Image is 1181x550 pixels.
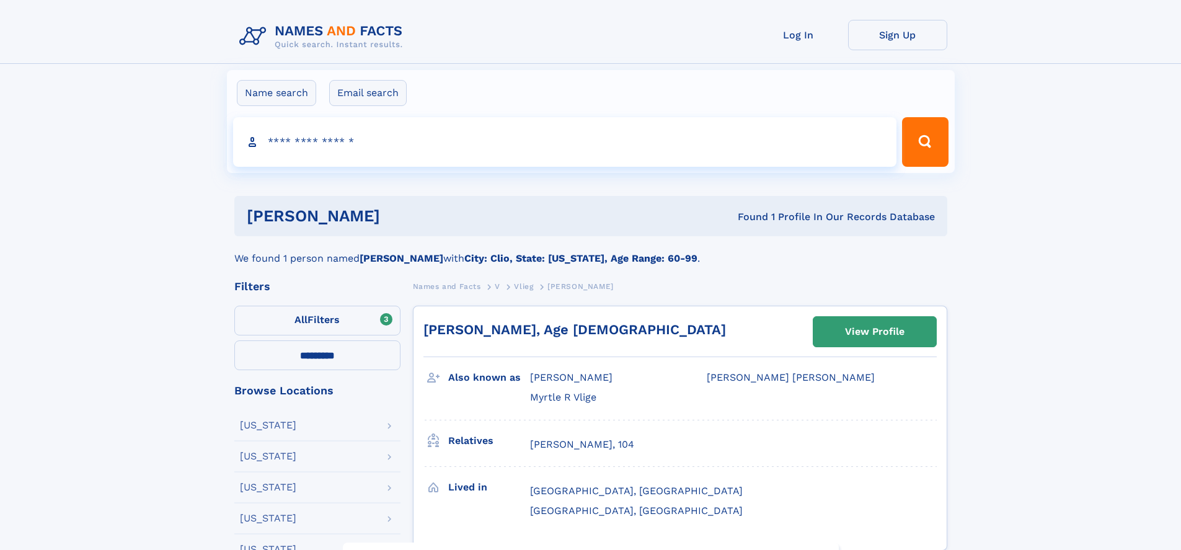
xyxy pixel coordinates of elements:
[329,80,407,106] label: Email search
[813,317,936,347] a: View Profile
[234,306,400,335] label: Filters
[448,367,530,388] h3: Also known as
[495,282,500,291] span: V
[902,117,948,167] button: Search Button
[294,314,307,326] span: All
[530,438,634,451] a: [PERSON_NAME], 104
[233,117,897,167] input: search input
[448,430,530,451] h3: Relatives
[530,391,596,403] span: Myrtle R Vlige
[448,477,530,498] h3: Lived in
[234,385,400,396] div: Browse Locations
[464,252,697,264] b: City: Clio, State: [US_STATE], Age Range: 60-99
[530,371,613,383] span: [PERSON_NAME]
[247,208,559,224] h1: [PERSON_NAME]
[707,371,875,383] span: [PERSON_NAME] [PERSON_NAME]
[514,278,533,294] a: Vlieg
[423,322,726,337] a: [PERSON_NAME], Age [DEMOGRAPHIC_DATA]
[495,278,500,294] a: V
[240,513,296,523] div: [US_STATE]
[547,282,614,291] span: [PERSON_NAME]
[848,20,947,50] a: Sign Up
[234,20,413,53] img: Logo Names and Facts
[559,210,935,224] div: Found 1 Profile In Our Records Database
[530,485,743,497] span: [GEOGRAPHIC_DATA], [GEOGRAPHIC_DATA]
[240,420,296,430] div: [US_STATE]
[845,317,905,346] div: View Profile
[240,451,296,461] div: [US_STATE]
[234,236,947,266] div: We found 1 person named with .
[234,281,400,292] div: Filters
[514,282,533,291] span: Vlieg
[749,20,848,50] a: Log In
[360,252,443,264] b: [PERSON_NAME]
[237,80,316,106] label: Name search
[530,505,743,517] span: [GEOGRAPHIC_DATA], [GEOGRAPHIC_DATA]
[413,278,481,294] a: Names and Facts
[240,482,296,492] div: [US_STATE]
